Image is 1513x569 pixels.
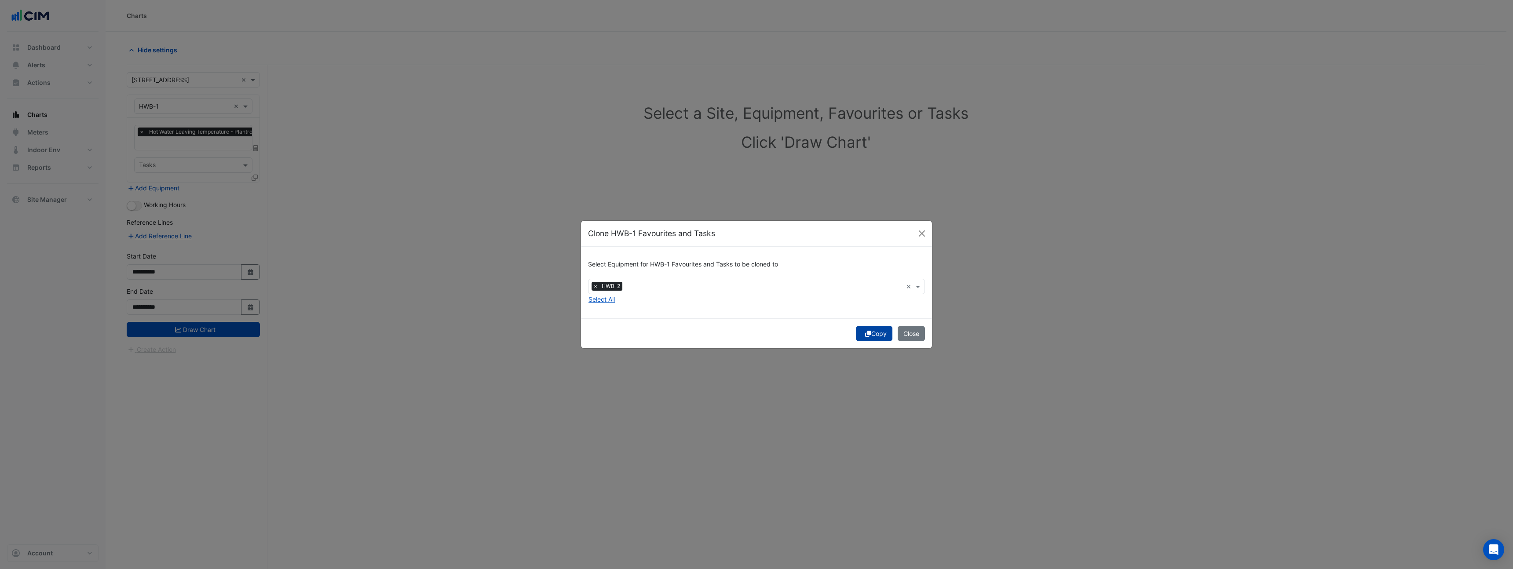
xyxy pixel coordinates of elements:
[856,326,892,341] button: Copy
[915,227,928,240] button: Close
[588,261,925,268] h6: Select Equipment for HWB-1 Favourites and Tasks to be cloned to
[1483,539,1504,560] div: Open Intercom Messenger
[599,282,622,291] span: HWB-2
[906,282,914,291] span: Clear
[592,282,599,291] span: ×
[588,228,715,239] h5: Clone HWB-1 Favourites and Tasks
[898,326,925,341] button: Close
[588,294,615,304] button: Select All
